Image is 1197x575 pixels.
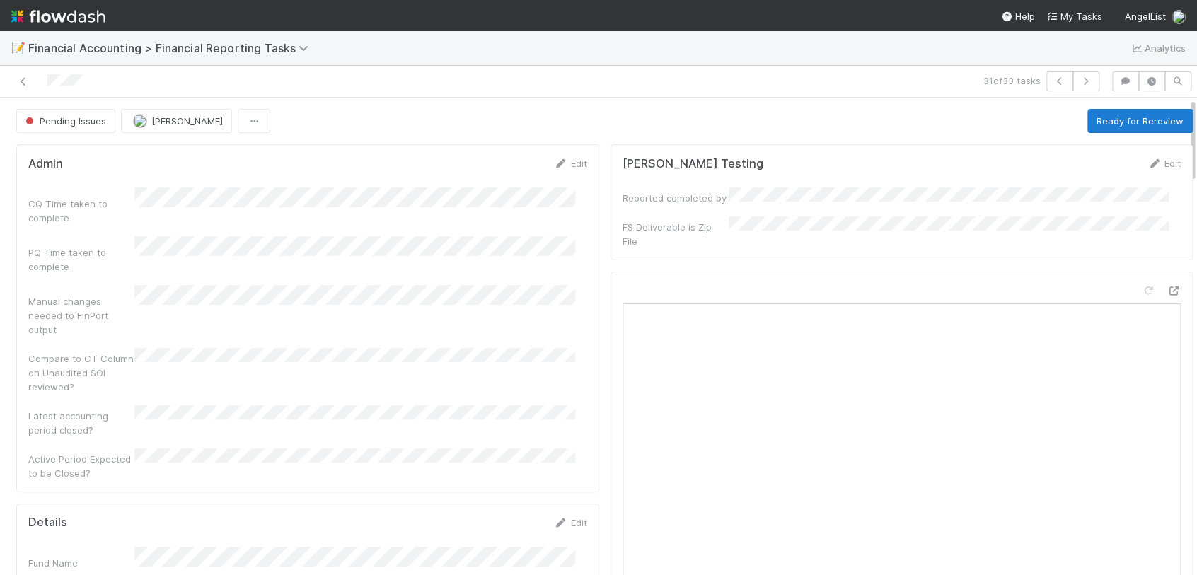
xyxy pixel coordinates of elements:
[623,191,729,205] div: Reported completed by
[1046,9,1102,23] a: My Tasks
[28,352,134,394] div: Compare to CT Column on Unaudited SOI reviewed?
[28,41,316,55] span: Financial Accounting > Financial Reporting Tasks
[1172,10,1186,24] img: avatar_c7c7de23-09de-42ad-8e02-7981c37ee075.png
[28,452,134,480] div: Active Period Expected to be Closed?
[554,158,587,169] a: Edit
[623,220,729,248] div: FS Deliverable is Zip File
[28,157,63,171] h5: Admin
[1001,9,1035,23] div: Help
[151,115,223,127] span: [PERSON_NAME]
[121,109,232,133] button: [PERSON_NAME]
[28,556,134,570] div: Fund Name
[983,74,1041,88] span: 31 of 33 tasks
[11,4,105,28] img: logo-inverted-e16ddd16eac7371096b0.svg
[554,517,587,528] a: Edit
[133,114,147,128] img: avatar_c7c7de23-09de-42ad-8e02-7981c37ee075.png
[11,42,25,54] span: 📝
[1147,158,1181,169] a: Edit
[1125,11,1166,22] span: AngelList
[28,294,134,337] div: Manual changes needed to FinPort output
[28,245,134,274] div: PQ Time taken to complete
[28,516,67,530] h5: Details
[28,197,134,225] div: CQ Time taken to complete
[1046,11,1102,22] span: My Tasks
[1087,109,1193,133] button: Ready for Rereview
[623,157,763,171] h5: [PERSON_NAME] Testing
[28,409,134,437] div: Latest accounting period closed?
[1130,40,1186,57] a: Analytics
